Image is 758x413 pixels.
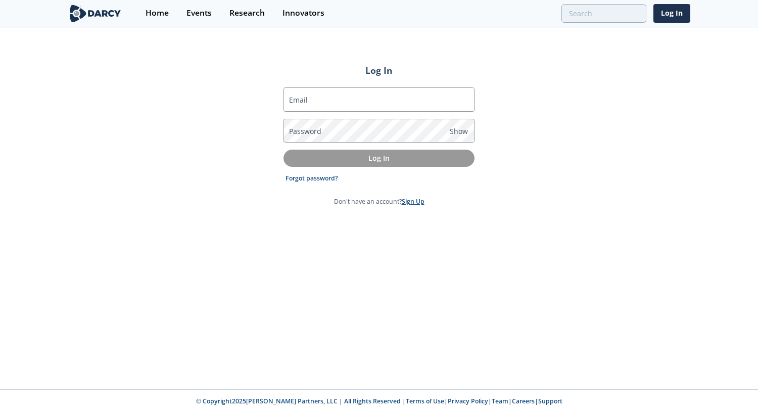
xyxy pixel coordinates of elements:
[538,397,562,405] a: Support
[283,64,475,77] h2: Log In
[291,153,467,163] p: Log In
[286,174,338,183] a: Forgot password?
[283,150,475,166] button: Log In
[653,4,690,23] a: Log In
[334,197,424,206] p: Don't have an account?
[146,9,169,17] div: Home
[450,126,468,136] span: Show
[229,9,265,17] div: Research
[68,5,123,22] img: logo-wide.svg
[186,9,212,17] div: Events
[289,126,321,136] label: Password
[561,4,646,23] input: Advanced Search
[448,397,488,405] a: Privacy Policy
[289,95,308,105] label: Email
[406,397,444,405] a: Terms of Use
[402,197,424,206] a: Sign Up
[492,397,508,405] a: Team
[282,9,324,17] div: Innovators
[29,397,729,406] p: © Copyright 2025 [PERSON_NAME] Partners, LLC | All Rights Reserved | | | | |
[512,397,535,405] a: Careers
